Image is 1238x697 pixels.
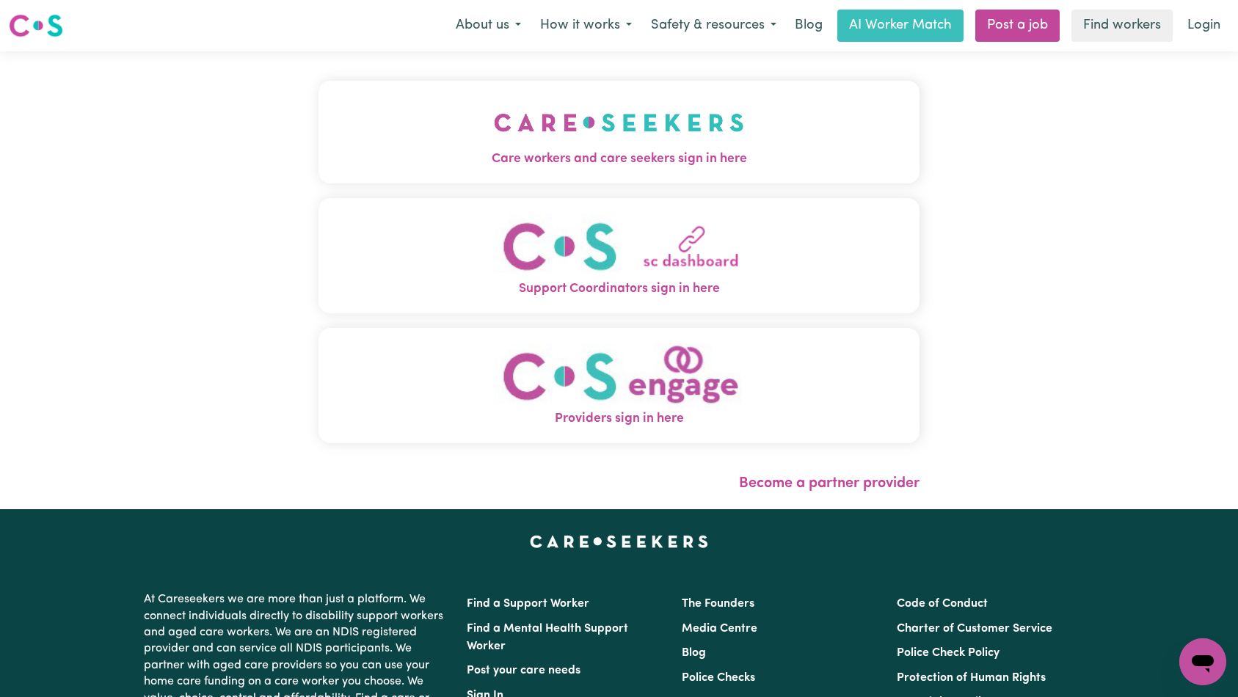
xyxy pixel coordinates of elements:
[9,12,63,39] img: Careseekers logo
[682,672,755,684] a: Police Checks
[318,150,920,169] span: Care workers and care seekers sign in here
[897,598,988,610] a: Code of Conduct
[318,198,920,313] button: Support Coordinators sign in here
[739,476,920,491] a: Become a partner provider
[897,647,999,659] a: Police Check Policy
[530,536,708,547] a: Careseekers home page
[318,280,920,299] span: Support Coordinators sign in here
[318,409,920,428] span: Providers sign in here
[682,598,754,610] a: The Founders
[446,10,531,41] button: About us
[1179,638,1226,685] iframe: Button to launch messaging window
[641,10,786,41] button: Safety & resources
[467,598,589,610] a: Find a Support Worker
[318,81,920,183] button: Care workers and care seekers sign in here
[1179,10,1229,42] a: Login
[318,328,920,443] button: Providers sign in here
[467,623,628,652] a: Find a Mental Health Support Worker
[897,672,1046,684] a: Protection of Human Rights
[531,10,641,41] button: How it works
[786,10,831,42] a: Blog
[837,10,964,42] a: AI Worker Match
[1071,10,1173,42] a: Find workers
[975,10,1060,42] a: Post a job
[682,647,706,659] a: Blog
[897,623,1052,635] a: Charter of Customer Service
[682,623,757,635] a: Media Centre
[467,665,580,676] a: Post your care needs
[9,9,63,43] a: Careseekers logo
